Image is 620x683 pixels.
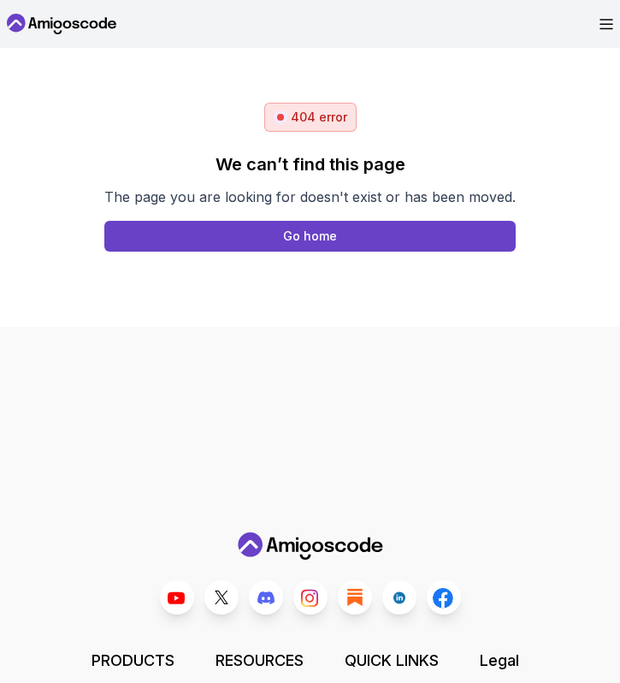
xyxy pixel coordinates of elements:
a: Instagram link [293,580,328,615]
a: Home page [104,221,516,252]
a: Youtube link [160,580,194,615]
h3: RESOURCES [216,649,304,673]
h3: Legal [480,649,528,673]
a: Blog link [338,580,372,615]
a: LinkedIn link [382,580,416,615]
a: Twitter link [204,580,239,615]
a: Facebook link [427,580,461,615]
p: The page you are looking for doesn't exist or has been moved. [104,187,516,207]
a: Discord link [249,580,283,615]
p: 404 error [291,109,347,126]
h3: QUICK LINKS [345,649,439,673]
h2: We can’t find this page [104,152,516,176]
div: Go home [283,228,337,245]
h3: PRODUCTS [92,649,174,673]
button: Go home [104,221,516,252]
button: Open Menu [599,19,613,30]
